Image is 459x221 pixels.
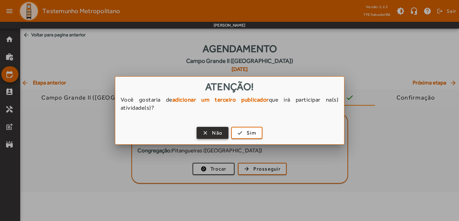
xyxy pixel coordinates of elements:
button: Não [197,127,228,139]
button: Sim [231,127,262,139]
span: Atenção! [205,81,254,93]
span: Não [212,129,222,137]
strong: adicionar um terceiro publicador [172,96,269,103]
div: Você gostaria de que irá participar na(s) atividade(s)? [115,96,344,118]
span: Sim [247,129,256,137]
